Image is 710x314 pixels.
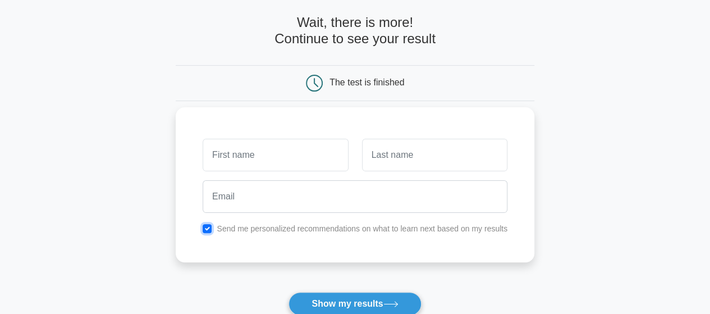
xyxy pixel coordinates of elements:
[329,78,404,87] div: The test is finished
[176,15,534,47] h4: Wait, there is more! Continue to see your result
[362,139,507,171] input: Last name
[217,224,507,233] label: Send me personalized recommendations on what to learn next based on my results
[203,180,507,213] input: Email
[203,139,348,171] input: First name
